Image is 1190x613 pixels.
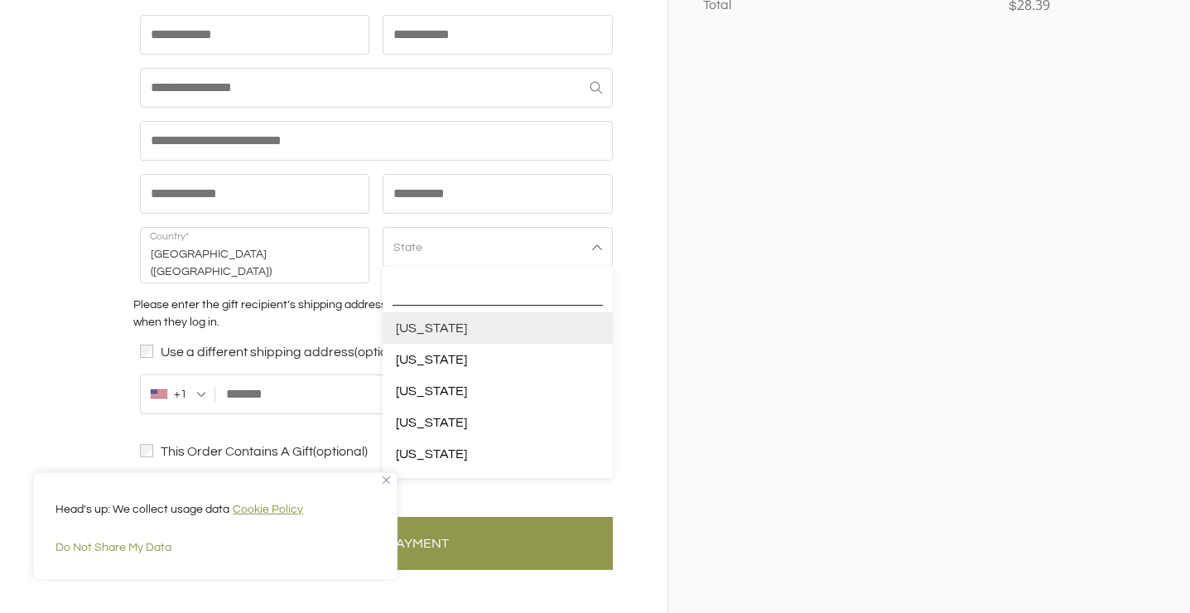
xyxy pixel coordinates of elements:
span: State [383,227,613,268]
a: Cookie Policy [232,503,304,516]
span: (optional) [354,345,409,360]
span: State [393,242,422,253]
li: [US_STATE] [383,375,613,407]
li: [US_STATE] [383,470,613,501]
li: [US_STATE] [383,344,613,375]
strong: [GEOGRAPHIC_DATA] ([GEOGRAPHIC_DATA]) [140,227,370,283]
input: Use a different shipping address(optional) [140,345,153,358]
input: This Order Contains A Gift(optional) [140,444,153,457]
div: United States: +1 [141,375,215,413]
button: Do Not Share My Data [55,533,375,562]
label: This Order Contains A Gift [140,444,613,460]
label: Use a different shipping address [140,345,613,360]
img: Close [383,476,390,484]
li: [US_STATE] [383,438,613,470]
li: [US_STATE] [383,407,613,438]
p: Head's up: We collect usage data [55,500,375,519]
span: (optional) [313,444,368,460]
div: +1 [174,389,187,400]
div: Please enter the gift recipient’s shipping address here, or we’ll collect it directly from them w... [133,297,619,345]
li: [US_STATE] [383,312,613,344]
